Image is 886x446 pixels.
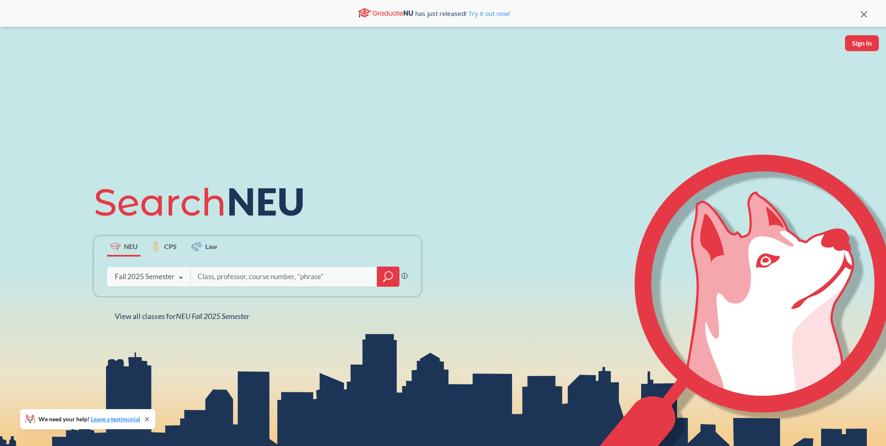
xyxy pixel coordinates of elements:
a: Leave a testimonial [91,415,140,423]
svg: magnifying glass [383,271,393,283]
div: magnifying glass [377,267,399,287]
div: Fall 2025 Semester [115,272,175,281]
span: View all classes for [115,311,249,321]
button: Sign In [845,35,879,51]
span: NEU Fall 2025 Semester [176,311,249,321]
a: Try it out now! [466,9,510,18]
span: NEU [124,241,138,251]
img: sandbox logo [8,35,28,61]
input: Class, professor, course number, "phrase" [197,268,371,285]
a: sandbox logo [8,35,28,63]
span: has just released! [415,9,510,18]
span: Law [205,241,217,251]
span: We need your help! [39,416,140,422]
span: CPS [164,241,177,251]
